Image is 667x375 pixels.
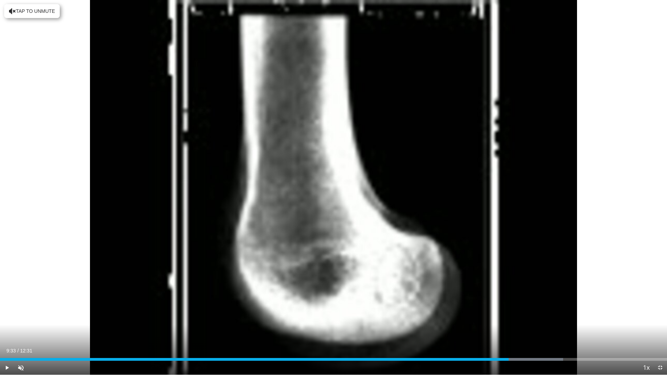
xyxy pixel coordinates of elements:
span: / [17,348,19,353]
span: 9:33 [6,348,16,353]
button: Exit Fullscreen [653,361,667,375]
button: Tap to unmute [4,4,60,18]
button: Playback Rate [639,361,653,375]
span: 12:31 [20,348,32,353]
button: Unmute [14,361,28,375]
